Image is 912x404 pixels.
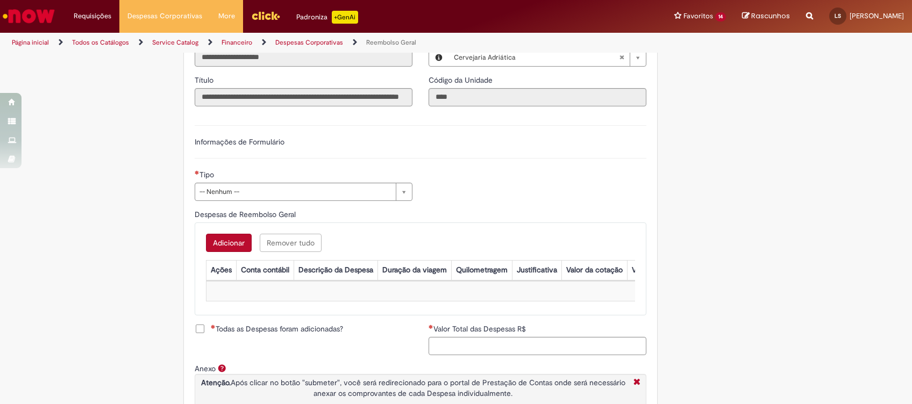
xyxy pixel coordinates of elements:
[751,11,790,21] span: Rascunhos
[512,260,561,280] th: Justificativa
[377,260,451,280] th: Duração da viagem
[332,11,358,24] p: +GenAi
[127,11,202,21] span: Despesas Corporativas
[251,8,280,24] img: click_logo_yellow_360x200.png
[211,324,216,329] span: Necessários
[201,378,231,387] strong: Atenção.
[195,88,412,106] input: Título
[429,75,495,85] label: Somente leitura - Código da Unidade
[195,170,199,175] span: Necessários
[429,324,433,329] span: Necessários
[206,260,236,280] th: Ações
[850,11,904,20] span: [PERSON_NAME]
[631,377,643,388] i: Fechar More information Por anexo
[429,88,646,106] input: Código da Unidade
[451,260,512,280] th: Quilometragem
[152,38,198,47] a: Service Catalog
[627,260,684,280] th: Valor por Litro
[74,11,111,21] span: Requisições
[366,38,416,47] a: Reembolso Geral
[614,49,630,66] abbr: Limpar campo Local
[206,234,252,252] button: Add a row for Despesas de Reembolso Geral
[296,11,358,24] div: Padroniza
[454,49,619,66] span: Cervejaria Adriática
[198,377,628,399] p: Após clicar no botão "submeter", você será redirecionado para o portal de Prestação de Contas ond...
[429,337,646,355] input: Valor Total das Despesas R$
[561,260,627,280] th: Valor da cotação
[218,11,235,21] span: More
[1,5,56,27] img: ServiceNow
[294,260,377,280] th: Descrição da Despesa
[275,38,343,47] a: Despesas Corporativas
[195,48,412,67] input: Email
[211,323,343,334] span: Todas as Despesas foram adicionadas?
[72,38,129,47] a: Todos os Catálogos
[222,38,252,47] a: Financeiro
[236,260,294,280] th: Conta contábil
[835,12,841,19] span: LS
[216,364,229,372] span: Ajuda para Anexo
[448,49,646,66] a: Cervejaria AdriáticaLimpar campo Local
[195,210,298,219] span: Despesas de Reembolso Geral
[195,364,216,373] label: Anexo
[199,170,216,179] span: Tipo
[8,33,600,53] ul: Trilhas de página
[742,11,790,21] a: Rascunhos
[683,11,713,21] span: Favoritos
[433,324,528,334] span: Valor Total das Despesas R$
[429,49,448,66] button: Local, Visualizar este registro Cervejaria Adriática
[12,38,49,47] a: Página inicial
[199,183,390,200] span: -- Nenhum --
[195,137,284,147] label: Informações de Formulário
[715,12,726,21] span: 14
[195,75,216,85] label: Somente leitura - Título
